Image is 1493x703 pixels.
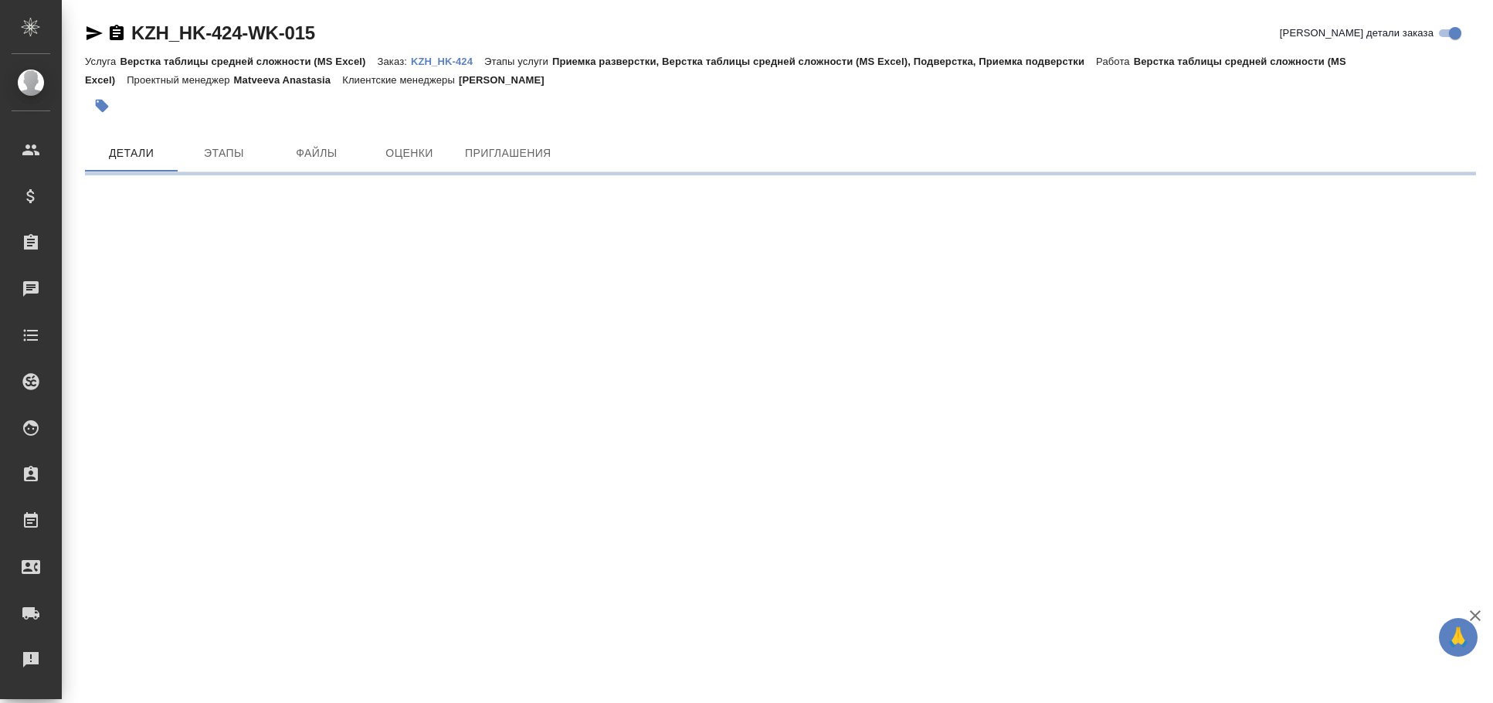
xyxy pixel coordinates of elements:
[342,74,459,86] p: Клиентские менеджеры
[459,74,556,86] p: [PERSON_NAME]
[120,56,377,67] p: Верстка таблицы средней сложности (MS Excel)
[1439,618,1478,657] button: 🙏
[94,144,168,163] span: Детали
[280,144,354,163] span: Файлы
[107,24,126,42] button: Скопировать ссылку
[378,56,411,67] p: Заказ:
[85,56,120,67] p: Услуга
[85,24,103,42] button: Скопировать ссылку для ЯМессенджера
[465,144,551,163] span: Приглашения
[131,22,315,43] a: KZH_HK-424-WK-015
[85,56,1346,86] p: Верстка таблицы средней сложности (MS Excel)
[234,74,343,86] p: Matveeva Anastasia
[411,56,484,67] p: KZH_HK-424
[85,89,119,123] button: Добавить тэг
[1096,56,1134,67] p: Работа
[1445,621,1471,654] span: 🙏
[187,144,261,163] span: Этапы
[372,144,446,163] span: Оценки
[411,54,484,67] a: KZH_HK-424
[484,56,552,67] p: Этапы услуги
[552,56,1096,67] p: Приемка разверстки, Верстка таблицы средней сложности (MS Excel), Подверстка, Приемка подверстки
[1280,25,1434,41] span: [PERSON_NAME] детали заказа
[127,74,233,86] p: Проектный менеджер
